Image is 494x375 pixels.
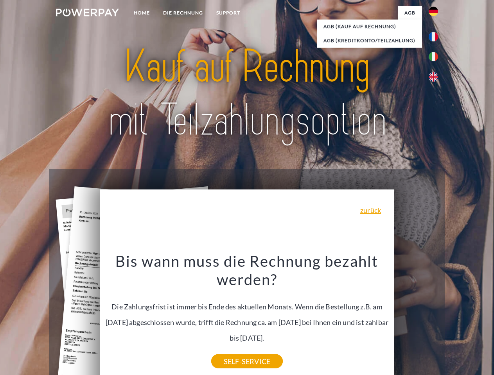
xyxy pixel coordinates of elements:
[56,9,119,16] img: logo-powerpay-white.svg
[211,354,283,368] a: SELF-SERVICE
[429,32,438,41] img: fr
[429,7,438,16] img: de
[75,37,419,150] img: title-powerpay_de.svg
[317,34,422,48] a: AGB (Kreditkonto/Teilzahlung)
[317,20,422,34] a: AGB (Kauf auf Rechnung)
[360,207,381,214] a: zurück
[210,6,247,20] a: SUPPORT
[429,72,438,82] img: en
[398,6,422,20] a: agb
[429,52,438,61] img: it
[104,252,390,289] h3: Bis wann muss die Rechnung bezahlt werden?
[127,6,156,20] a: Home
[104,252,390,361] div: Die Zahlungsfrist ist immer bis Ende des aktuellen Monats. Wenn die Bestellung z.B. am [DATE] abg...
[156,6,210,20] a: DIE RECHNUNG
